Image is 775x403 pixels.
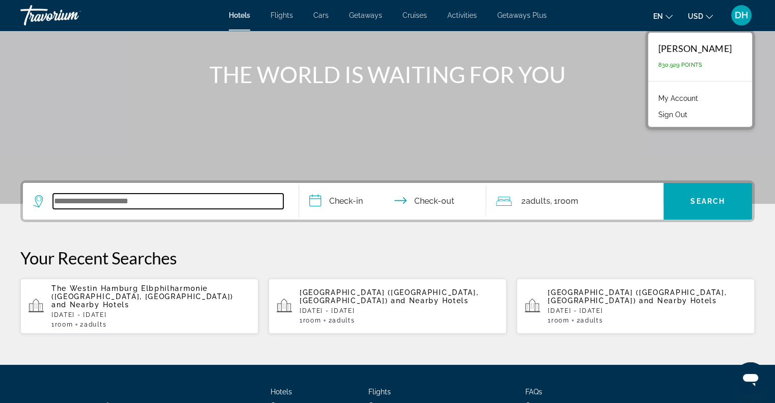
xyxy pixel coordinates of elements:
[690,197,725,205] span: Search
[525,196,550,206] span: Adults
[403,11,427,19] a: Cruises
[332,317,355,324] span: Adults
[84,321,106,328] span: Adults
[229,11,250,19] a: Hotels
[658,43,732,54] div: [PERSON_NAME]
[197,61,579,88] h1: THE WORLD IS WAITING FOR YOU
[55,321,73,328] span: Room
[447,11,477,19] a: Activities
[658,62,703,68] span: 830,929 Points
[51,284,233,301] span: The Westin Hamburg Elbphilharmonie ([GEOGRAPHIC_DATA], [GEOGRAPHIC_DATA])
[653,108,692,121] button: Sign Out
[551,317,570,324] span: Room
[688,9,713,23] button: Change currency
[269,278,506,334] button: [GEOGRAPHIC_DATA] ([GEOGRAPHIC_DATA], [GEOGRAPHIC_DATA]) and Nearby Hotels[DATE] - [DATE]1Room2Ad...
[271,11,293,19] a: Flights
[576,317,603,324] span: 2
[349,11,382,19] a: Getaways
[639,297,717,305] span: and Nearby Hotels
[80,321,106,328] span: 2
[271,388,292,396] a: Hotels
[734,362,767,395] iframe: Button to launch messaging window
[328,317,355,324] span: 2
[300,317,321,324] span: 1
[368,388,391,396] a: Flights
[653,12,663,20] span: en
[525,388,542,396] a: FAQs
[663,183,752,220] button: Search
[20,248,755,268] p: Your Recent Searches
[517,278,755,334] button: [GEOGRAPHIC_DATA] ([GEOGRAPHIC_DATA], [GEOGRAPHIC_DATA]) and Nearby Hotels[DATE] - [DATE]1Room2Ad...
[653,9,673,23] button: Change language
[653,92,703,105] a: My Account
[51,321,73,328] span: 1
[20,278,258,334] button: The Westin Hamburg Elbphilharmonie ([GEOGRAPHIC_DATA], [GEOGRAPHIC_DATA]) and Nearby Hotels[DATE]...
[303,317,322,324] span: Room
[735,10,748,20] span: DH
[300,288,478,305] span: [GEOGRAPHIC_DATA] ([GEOGRAPHIC_DATA], [GEOGRAPHIC_DATA])
[688,12,703,20] span: USD
[548,307,746,314] p: [DATE] - [DATE]
[300,307,498,314] p: [DATE] - [DATE]
[548,288,727,305] span: [GEOGRAPHIC_DATA] ([GEOGRAPHIC_DATA], [GEOGRAPHIC_DATA])
[548,317,569,324] span: 1
[580,317,603,324] span: Adults
[391,297,469,305] span: and Nearby Hotels
[51,301,129,309] span: and Nearby Hotels
[51,311,250,318] p: [DATE] - [DATE]
[728,5,755,26] button: User Menu
[486,183,663,220] button: Travelers: 2 adults, 0 children
[20,2,122,29] a: Travorium
[313,11,329,19] a: Cars
[299,183,487,220] button: Check in and out dates
[550,194,578,208] span: , 1
[557,196,578,206] span: Room
[521,194,550,208] span: 2
[497,11,547,19] a: Getaways Plus
[23,183,752,220] div: Search widget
